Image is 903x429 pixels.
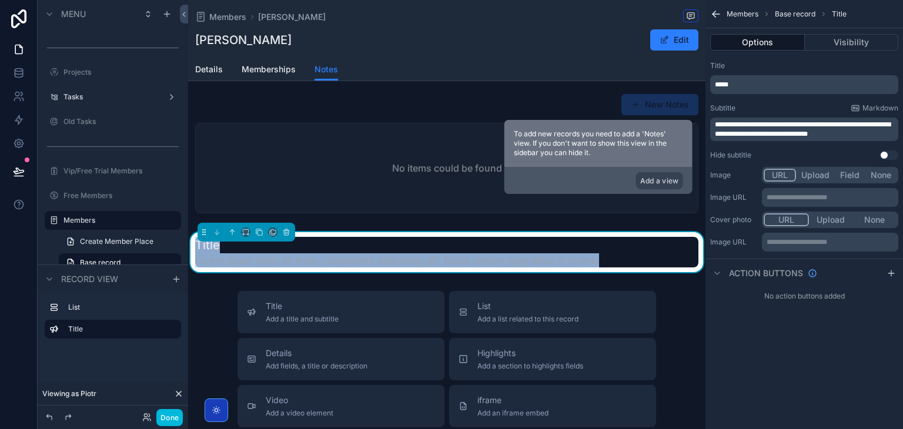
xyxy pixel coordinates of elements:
[242,63,296,75] span: Memberships
[266,314,339,324] span: Add a title and subtitle
[710,215,757,224] label: Cover photo
[775,9,815,19] span: Base record
[705,287,903,306] div: No action buttons added
[195,63,223,75] span: Details
[238,385,444,427] button: VideoAdd a video element
[851,103,898,113] a: Markdown
[266,408,333,418] span: Add a video element
[195,237,599,253] h1: Title
[195,32,292,48] h1: [PERSON_NAME]
[315,63,338,75] span: Notes
[156,409,183,426] button: Done
[63,216,174,225] label: Members
[710,118,898,141] div: scrollable content
[63,166,174,176] label: Vip/Free Trial Members
[477,361,583,371] span: Add a section to highlights fields
[238,338,444,380] button: DetailsAdd fields, a title or description
[865,169,897,182] button: None
[477,408,549,418] span: Add an iframe embed
[68,324,172,334] label: Title
[449,385,656,427] button: iframeAdd an iframe embed
[38,293,188,350] div: scrollable content
[61,273,118,285] span: Record view
[764,213,809,226] button: URL
[63,92,158,102] label: Tasks
[477,394,549,406] span: iframe
[477,300,578,312] span: List
[710,170,757,180] label: Image
[835,169,866,182] button: Field
[266,300,339,312] span: Title
[710,193,757,202] label: Image URL
[80,258,121,267] span: Base record
[68,303,172,312] label: List
[449,291,656,333] button: ListAdd a list related to this record
[852,213,897,226] button: None
[862,103,898,113] span: Markdown
[209,11,246,23] span: Members
[805,34,899,51] button: Visibility
[195,11,246,23] a: Members
[42,389,96,398] span: Viewing as Piotr
[832,9,847,19] span: Title
[762,233,898,252] div: scrollable content
[266,394,333,406] span: Video
[710,150,751,160] label: Hide subtitle
[762,188,898,207] div: scrollable content
[796,169,835,182] button: Upload
[710,237,757,247] label: Image URL
[266,361,367,371] span: Add fields, a title or description
[764,169,796,182] button: URL
[195,253,599,267] span: Lorem ipsum dolor sit amet, consectetur adipiscing elit. Fusce semper eget tellus in ornare.
[650,29,698,51] button: Edit
[266,347,367,359] span: Details
[710,61,725,71] label: Title
[242,59,296,82] a: Memberships
[477,347,583,359] span: Highlights
[809,213,853,226] button: Upload
[59,232,181,251] a: Create Member Place
[238,291,444,333] button: TitleAdd a title and subtitle
[63,117,174,126] label: Old Tasks
[710,34,805,51] button: Options
[477,314,578,324] span: Add a list related to this record
[80,237,153,246] span: Create Member Place
[59,253,181,272] a: Base record
[727,9,758,19] span: Members
[63,191,174,200] label: Free Members
[195,59,223,82] a: Details
[710,103,735,113] label: Subtitle
[315,59,338,81] a: Notes
[449,338,656,380] button: HighlightsAdd a section to highlights fields
[710,75,898,94] div: scrollable content
[514,129,667,157] span: To add new records you need to add a 'Notes' view. If you don't want to show this view in the sid...
[63,68,174,77] label: Projects
[729,267,803,279] span: Action buttons
[636,172,683,189] button: Add a view
[61,8,86,20] span: Menu
[258,11,326,23] a: [PERSON_NAME]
